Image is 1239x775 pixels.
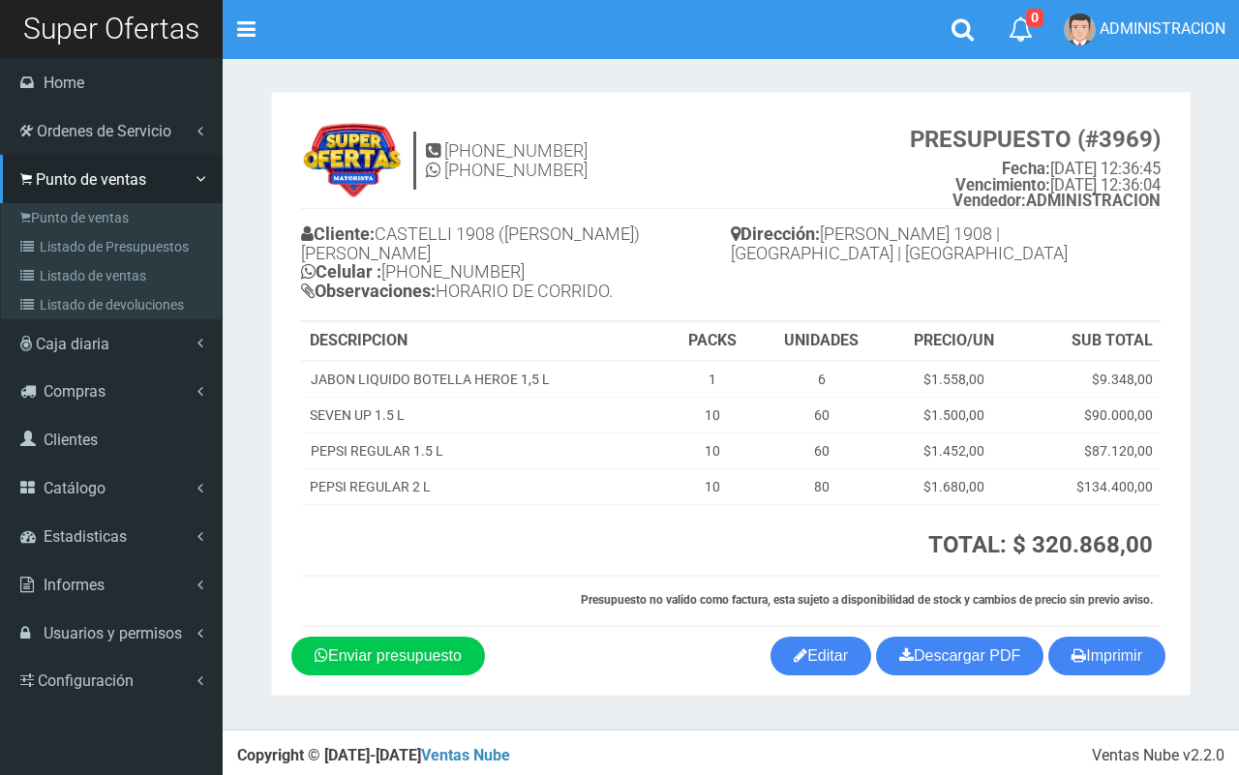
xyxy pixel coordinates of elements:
[731,220,1161,273] h4: [PERSON_NAME] 1908 | [GEOGRAPHIC_DATA] | [GEOGRAPHIC_DATA]
[928,531,1153,558] strong: TOTAL: $ 320.868,00
[328,647,462,664] span: Enviar presupuesto
[38,671,134,690] span: Configuración
[36,335,109,353] span: Caja diaria
[237,746,510,764] strong: Copyright © [DATE]-[DATE]
[1048,637,1165,675] button: Imprimir
[1022,397,1161,432] td: $90.000,00
[886,432,1022,468] td: $1.452,00
[23,12,199,45] span: Super Ofertas
[1002,160,1050,178] strong: Fecha:
[44,624,182,642] span: Usuarios y permisos
[301,122,404,199] img: 9k=
[758,432,887,468] td: 60
[44,382,106,401] span: Compras
[301,281,436,301] b: Observaciones:
[886,468,1022,504] td: $1.680,00
[886,397,1022,432] td: $1.500,00
[6,203,222,232] a: Punto de ventas
[6,232,222,261] a: Listado de Presupuestos
[301,261,381,282] b: Celular :
[302,322,666,361] th: DESCRIPCION
[886,322,1022,361] th: PRECIO/UN
[910,127,1161,210] small: [DATE] 12:36:45 [DATE] 12:36:04
[1092,745,1224,767] div: Ventas Nube v2.2.0
[421,746,510,764] a: Ventas Nube
[426,141,588,180] h4: [PHONE_NUMBER] [PHONE_NUMBER]
[666,361,757,398] td: 1
[44,527,127,546] span: Estadisticas
[758,361,887,398] td: 6
[666,468,757,504] td: 10
[301,220,731,311] h4: CASTELLI 1908 ([PERSON_NAME]) [PERSON_NAME] [PHONE_NUMBER] HORARIO DE CORRIDO.
[6,290,222,319] a: Listado de devoluciones
[36,170,146,189] span: Punto de ventas
[302,432,666,468] td: PEPSI REGULAR 1.5 L
[581,593,1153,607] strong: Presupuesto no valido como factura, esta sujeto a disponibilidad de stock y cambios de precio sin...
[1100,19,1225,38] span: ADMINISTRACION
[952,192,1161,210] b: ADMINISTRACION
[291,637,485,675] a: Enviar presupuesto
[37,122,171,140] span: Ordenes de Servicio
[731,224,820,244] b: Dirección:
[876,637,1043,675] a: Descargar PDF
[44,479,106,497] span: Catálogo
[771,637,871,675] a: Editar
[952,192,1026,210] strong: Vendedor:
[666,432,757,468] td: 10
[302,361,666,398] td: JABON LIQUIDO BOTELLA HEROE 1,5 L
[955,176,1050,194] strong: Vencimiento:
[1022,322,1161,361] th: SUB TOTAL
[302,397,666,432] td: SEVEN UP 1.5 L
[758,397,887,432] td: 60
[1022,468,1161,504] td: $134.400,00
[1022,432,1161,468] td: $87.120,00
[1064,14,1096,45] img: User Image
[666,397,757,432] td: 10
[1022,361,1161,398] td: $9.348,00
[302,468,666,504] td: PEPSI REGULAR 2 L
[758,468,887,504] td: 80
[44,576,105,594] span: Informes
[910,126,1161,153] strong: PRESUPUESTO (#3969)
[758,322,887,361] th: UNIDADES
[1026,9,1043,27] span: 0
[666,322,757,361] th: PACKS
[44,431,98,449] span: Clientes
[886,361,1022,398] td: $1.558,00
[301,224,375,244] b: Cliente:
[6,261,222,290] a: Listado de ventas
[44,74,84,92] span: Home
